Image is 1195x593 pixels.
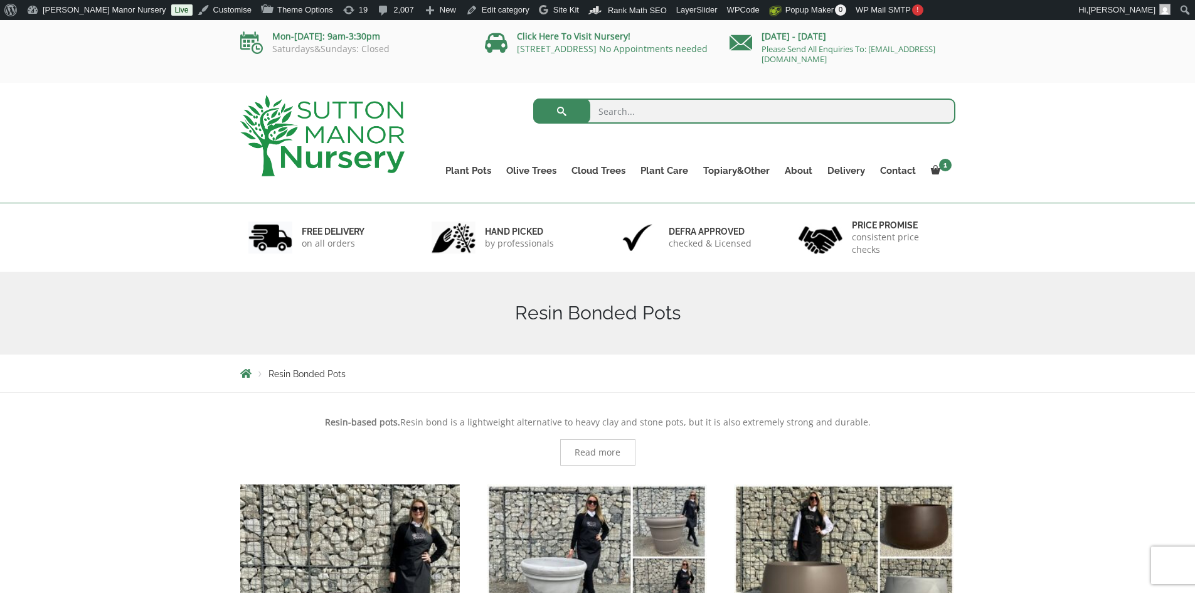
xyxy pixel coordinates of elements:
img: 1.jpg [248,222,292,254]
h6: Price promise [852,220,947,231]
a: Cloud Trees [564,162,633,179]
a: Live [171,4,193,16]
p: Saturdays&Sundays: Closed [240,44,466,54]
img: logo [240,95,405,176]
a: Click Here To Visit Nursery! [517,30,630,42]
h6: FREE DELIVERY [302,226,364,237]
a: Topiary&Other [696,162,777,179]
span: Resin Bonded Pots [268,369,346,379]
span: 0 [835,4,846,16]
span: 1 [939,159,952,171]
span: Rank Math SEO [608,6,667,15]
a: [STREET_ADDRESS] No Appointments needed [517,43,708,55]
h1: Resin Bonded Pots [240,302,955,324]
span: Read more [575,448,620,457]
img: 4.jpg [799,218,842,257]
a: 1 [923,162,955,179]
a: Please Send All Enquiries To: [EMAIL_ADDRESS][DOMAIN_NAME] [762,43,935,65]
a: Delivery [820,162,873,179]
h6: Defra approved [669,226,752,237]
a: Contact [873,162,923,179]
span: ! [912,4,923,16]
p: by professionals [485,237,554,250]
p: checked & Licensed [669,237,752,250]
span: [PERSON_NAME] [1088,5,1155,14]
p: on all orders [302,237,364,250]
img: 3.jpg [615,222,659,254]
strong: Resin-based pots. [325,416,400,428]
img: 2.jpg [432,222,475,254]
p: Mon-[DATE]: 9am-3:30pm [240,29,466,44]
a: Olive Trees [499,162,564,179]
p: Resin bond is a lightweight alternative to heavy clay and stone pots, but it is also extremely st... [240,415,955,430]
h6: hand picked [485,226,554,237]
a: Plant Care [633,162,696,179]
input: Search... [533,99,955,124]
p: consistent price checks [852,231,947,256]
a: About [777,162,820,179]
nav: Breadcrumbs [240,368,955,378]
p: [DATE] - [DATE] [730,29,955,44]
a: Plant Pots [438,162,499,179]
span: Site Kit [553,5,579,14]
